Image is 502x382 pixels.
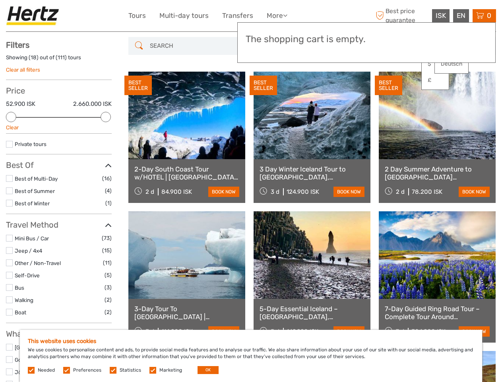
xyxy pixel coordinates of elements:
[38,367,55,374] label: Needed
[134,305,239,321] a: 3-Day Tour To [GEOGRAPHIC_DATA] | [GEOGRAPHIC_DATA], [GEOGRAPHIC_DATA], [GEOGRAPHIC_DATA] & Glaci...
[91,12,101,22] button: Open LiveChat chat widget
[102,174,112,183] span: (16)
[28,338,474,345] h5: This website uses cookies
[15,272,40,279] a: Self-Drive
[11,14,90,20] p: We're away right now. Please check back later!
[15,369,101,375] a: Jökulsárlón/[GEOGRAPHIC_DATA]
[15,188,55,194] a: Best of Summer
[31,54,37,61] label: 18
[120,367,141,374] label: Statistics
[459,326,490,337] a: book now
[15,141,47,147] a: Private tours
[208,187,239,197] a: book now
[6,329,112,339] h3: What do you want to see?
[411,328,446,335] div: 304.900 ISK
[260,305,364,321] a: 5-Day Essential Iceland – [GEOGRAPHIC_DATA], [GEOGRAPHIC_DATA], Optional Ice Cave tour, [GEOGRAPH...
[6,66,40,73] a: Clear all filters
[333,326,364,337] a: book now
[159,10,209,21] a: Multi-day tours
[422,73,449,88] a: £
[486,12,492,19] span: 0
[58,54,65,61] label: 111
[260,165,364,181] a: 3 Day Winter Iceland Tour to [GEOGRAPHIC_DATA], [GEOGRAPHIC_DATA], [GEOGRAPHIC_DATA] and [GEOGRAP...
[145,188,154,195] span: 2 d
[250,76,277,95] div: BEST SELLER
[6,100,35,108] label: 52.900 ISK
[161,188,192,195] div: 84.900 ISK
[453,9,469,22] div: EN
[161,328,193,335] div: 114.900 ISK
[15,248,42,254] a: Jeep / 4x4
[102,246,112,255] span: (15)
[147,39,241,53] input: SEARCH
[15,260,61,266] a: Other / Non-Travel
[6,220,112,230] h3: Travel Method
[20,330,482,382] div: We use cookies to personalise content and ads, to provide social media features and to analyse ou...
[128,10,146,21] a: Tours
[267,10,287,21] a: More
[246,34,487,45] h3: The shopping cart is empty.
[124,76,152,95] div: BEST SELLER
[375,76,402,95] div: BEST SELLER
[103,258,112,267] span: (11)
[159,367,182,374] label: Marketing
[287,328,318,335] div: 149.990 ISK
[333,187,364,197] a: book now
[287,188,319,195] div: 124.900 ISK
[198,366,219,374] button: OK
[145,328,154,335] span: 3 d
[105,186,112,195] span: (4)
[105,283,112,292] span: (3)
[73,367,101,374] label: Preferences
[6,40,29,50] strong: Filters
[6,6,62,25] img: Hertz
[374,7,430,24] span: Best price guarantee
[459,187,490,197] a: book now
[385,165,490,181] a: 2 Day Summer Adventure to [GEOGRAPHIC_DATA] [GEOGRAPHIC_DATA], Glacier Hiking, [GEOGRAPHIC_DATA],...
[396,328,404,335] span: 7 d
[222,10,253,21] a: Transfers
[385,305,490,321] a: 7-Day Guided Ring Road Tour – Complete Tour Around [GEOGRAPHIC_DATA]
[105,295,112,304] span: (2)
[6,124,112,131] div: Clear
[6,54,112,66] div: Showing ( ) out of ( ) tours
[105,271,112,280] span: (5)
[105,308,112,317] span: (2)
[396,188,405,195] span: 2 d
[6,86,112,95] h3: Price
[435,57,468,71] a: Deutsch
[6,160,112,170] h3: Best Of
[15,297,33,303] a: Walking
[73,100,112,108] label: 2.660.000 ISK
[412,188,442,195] div: 78.200 ISK
[15,175,58,182] a: Best of Multi-Day
[15,285,24,291] a: Bus
[422,57,449,71] a: $
[15,357,47,363] a: Golden Circle
[15,235,49,242] a: Mini Bus / Car
[134,165,239,181] a: 2-Day South Coast Tour w/HOTEL | [GEOGRAPHIC_DATA], [GEOGRAPHIC_DATA], [GEOGRAPHIC_DATA] & Waterf...
[105,199,112,208] span: (1)
[208,326,239,337] a: book now
[102,234,112,243] span: (73)
[15,344,69,351] a: [GEOGRAPHIC_DATA]
[271,328,279,335] span: 5 d
[15,309,26,316] a: Boat
[15,200,50,207] a: Best of Winter
[271,188,279,195] span: 3 d
[436,12,446,19] span: ISK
